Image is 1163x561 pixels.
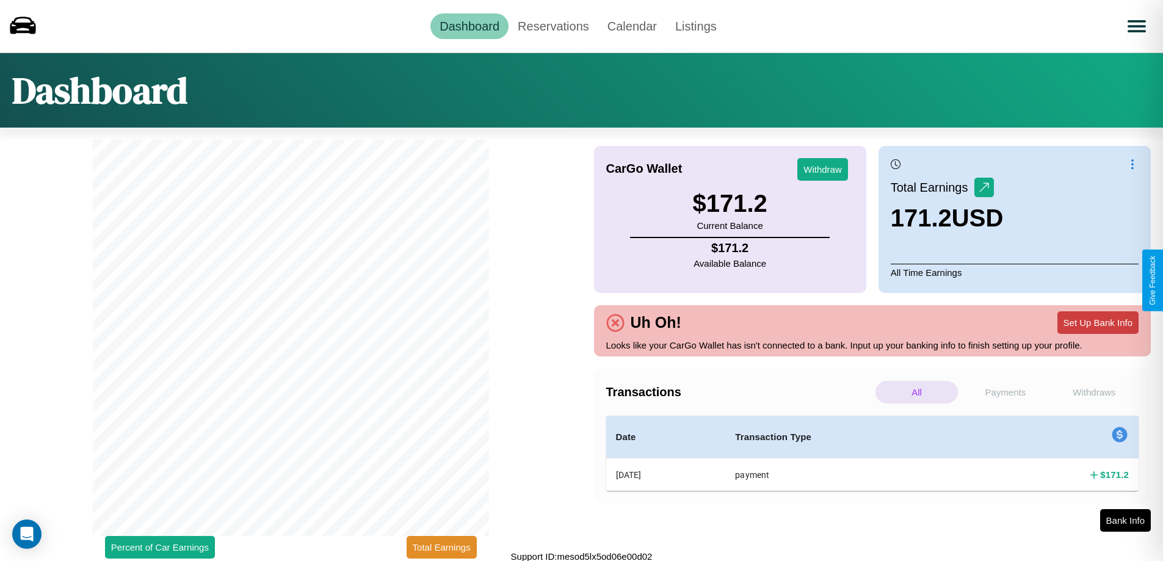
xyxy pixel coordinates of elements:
h1: Dashboard [12,65,187,115]
button: Open menu [1120,9,1154,43]
h4: CarGo Wallet [606,162,683,176]
h3: $ 171.2 [692,190,767,217]
button: Total Earnings [407,536,477,559]
th: [DATE] [606,458,726,491]
p: Withdraws [1053,381,1136,404]
button: Set Up Bank Info [1057,311,1139,334]
p: Total Earnings [891,176,974,198]
a: Listings [666,13,726,39]
button: Withdraw [797,158,848,181]
div: Give Feedback [1148,256,1157,305]
h4: $ 171.2 [694,241,766,255]
p: Payments [964,381,1046,404]
h4: Transaction Type [735,430,969,444]
p: All Time Earnings [891,264,1139,281]
p: Looks like your CarGo Wallet has isn't connected to a bank. Input up your banking info to finish ... [606,337,1139,353]
h4: Transactions [606,385,872,399]
p: Current Balance [692,217,767,234]
button: Bank Info [1100,509,1151,532]
h4: $ 171.2 [1100,468,1129,481]
p: All [875,381,958,404]
h3: 171.2 USD [891,204,1004,232]
table: simple table [606,416,1139,491]
h4: Date [616,430,716,444]
p: Available Balance [694,255,766,272]
button: Percent of Car Earnings [105,536,215,559]
a: Reservations [509,13,598,39]
div: Open Intercom Messenger [12,519,42,549]
a: Calendar [598,13,666,39]
th: payment [725,458,979,491]
a: Dashboard [430,13,509,39]
h4: Uh Oh! [625,314,687,331]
